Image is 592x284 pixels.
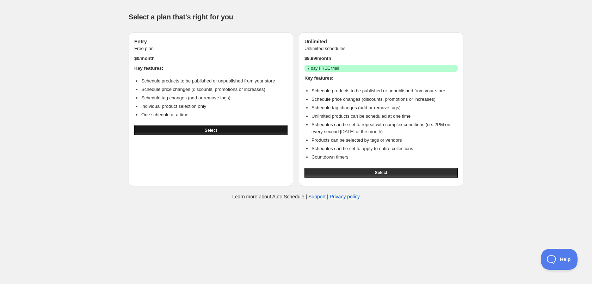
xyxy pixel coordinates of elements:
li: Schedule price changes (discounts, promotions or increases) [312,96,458,103]
p: $ 9.99 /month [304,55,458,62]
h3: Entry [134,38,288,45]
p: Free plan [134,45,288,52]
p: Unlimited schedules [304,45,458,52]
button: Select [134,125,288,135]
li: Schedule tag changes (add or remove tags) [312,104,458,111]
span: Select [375,170,387,175]
li: Schedules can be set to apply to entire collections [312,145,458,152]
span: 7 day FREE trial! [307,66,339,71]
h3: Unlimited [304,38,458,45]
h4: Key features: [304,75,458,82]
li: One schedule at a time [141,111,288,118]
h1: Select a plan that's right for you [129,13,463,21]
li: Countdown timers [312,154,458,161]
iframe: Help Scout Beacon - Open [541,249,578,270]
a: Privacy policy [330,194,360,199]
li: Schedules can be set to repeat with complex conditions (i.e. 2PM on every second [DATE] of the mo... [312,121,458,135]
li: Schedule products to be published or unpublished from your store [141,78,288,85]
li: Schedule tag changes (add or remove tags) [141,94,288,101]
button: Select [304,168,458,178]
li: Schedule products to be published or unpublished from your store [312,87,458,94]
p: $ 0 /month [134,55,288,62]
a: Support [308,194,326,199]
p: Learn more about Auto Schedule | | [232,193,360,200]
span: Select [205,128,217,133]
li: Individual product selection only [141,103,288,110]
h4: Key features: [134,65,288,72]
li: Products can be selected by tags or vendors [312,137,458,144]
li: Schedule price changes (discounts, promotions or increases) [141,86,288,93]
li: Unlimited products can be scheduled at one time [312,113,458,120]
